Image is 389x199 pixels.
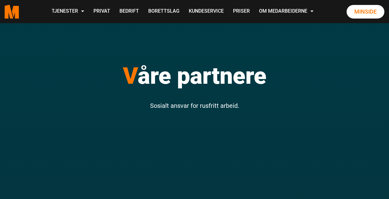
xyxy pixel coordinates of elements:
[123,62,138,89] span: V
[347,5,384,19] a: Minside
[254,1,318,23] a: Om Medarbeiderne
[14,100,376,111] p: Sosialt ansvar for rusfritt arbeid.
[228,1,254,23] a: Priser
[47,1,89,23] a: Tjenester
[144,1,184,23] a: Borettslag
[14,62,376,90] h1: åre partnere
[115,1,144,23] a: Bedrift
[184,1,228,23] a: Kundeservice
[89,1,115,23] a: Privat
